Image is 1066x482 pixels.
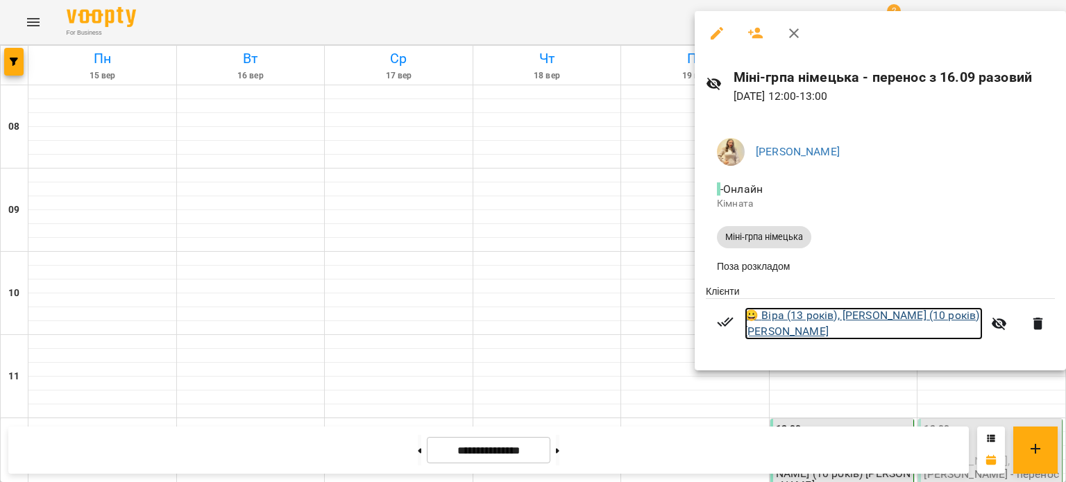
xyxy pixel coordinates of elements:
[734,67,1055,88] h6: Міні-грпа німецька - перенос з 16.09 разовий
[706,254,1055,279] li: Поза розкладом
[734,88,1055,105] p: [DATE] 12:00 - 13:00
[717,197,1044,211] p: Кімната
[717,138,745,166] img: 11d8f0996dfd046a8fdfc6cf4aa1cc70.jpg
[706,284,1055,354] ul: Клієнти
[745,307,983,340] a: 😀 Віра (13 років), [PERSON_NAME] (10 років) [PERSON_NAME]
[717,182,765,196] span: - Онлайн
[717,313,734,330] svg: Візит сплачено
[756,145,840,158] a: [PERSON_NAME]
[717,231,811,243] span: Міні-грпа німецька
